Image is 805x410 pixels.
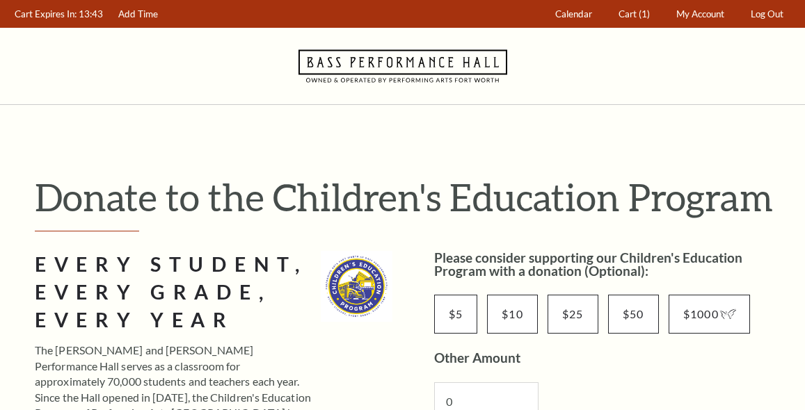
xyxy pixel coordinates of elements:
[79,8,103,19] span: 13:43
[434,350,520,366] label: Other Amount
[321,251,392,322] img: cep_logo_2022_standard_335x335.jpg
[744,1,790,28] a: Log Out
[112,1,165,28] a: Add Time
[676,8,724,19] span: My Account
[434,249,742,279] label: Please consider supporting our Children's Education Program with a donation (Optional):
[612,1,657,28] a: Cart (1)
[549,1,599,28] a: Calendar
[619,8,637,19] span: Cart
[35,174,791,220] h1: Donate to the Children's Education Program
[608,295,659,334] input: $50
[434,295,478,334] input: $5
[548,295,598,334] input: $25
[670,1,731,28] a: My Account
[487,295,538,334] input: $10
[639,8,650,19] span: (1)
[669,295,750,334] input: $1000
[555,8,592,19] span: Calendar
[35,251,311,334] h2: Every Student, Every Grade, Every Year
[15,8,77,19] span: Cart Expires In:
